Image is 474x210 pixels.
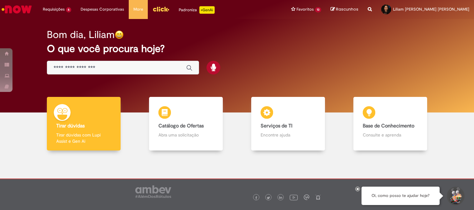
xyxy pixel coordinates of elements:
[297,6,314,12] span: Favoritos
[255,196,258,199] img: logo_footer_facebook.png
[81,6,124,12] span: Despesas Corporativas
[363,132,418,138] p: Consulte e aprenda
[339,97,441,151] a: Base de Conhecimento Consulte e aprenda
[363,123,414,129] b: Base de Conhecimento
[267,196,270,199] img: logo_footer_twitter.png
[1,3,33,16] img: ServiceNow
[47,29,115,40] h2: Bom dia, Liliam
[393,7,469,12] span: Liliam [PERSON_NAME] [PERSON_NAME]
[290,193,298,201] img: logo_footer_youtube.png
[179,6,215,14] div: Padroniza
[158,123,204,129] b: Catálogo de Ofertas
[446,187,465,205] button: Iniciar Conversa de Suporte
[304,194,309,200] img: logo_footer_workplace.png
[135,185,171,198] img: logo_footer_ambev_rotulo_gray.png
[158,132,213,138] p: Abra uma solicitação
[315,7,321,12] span: 13
[33,97,135,151] a: Tirar dúvidas Tirar dúvidas com Lupi Assist e Gen Ai
[135,97,237,151] a: Catálogo de Ofertas Abra uma solicitação
[237,97,339,151] a: Serviços de TI Encontre ajuda
[331,7,358,12] a: Rascunhos
[56,123,85,129] b: Tirar dúvidas
[261,123,292,129] b: Serviços de TI
[115,30,124,39] img: happy-face.png
[47,43,427,54] h2: O que você procura hoje?
[43,6,65,12] span: Requisições
[133,6,143,12] span: More
[362,187,440,205] div: Oi, como posso te ajudar hoje?
[315,194,321,200] img: logo_footer_naosei.png
[66,7,71,12] span: 6
[336,6,358,12] span: Rascunhos
[56,132,111,144] p: Tirar dúvidas com Lupi Assist e Gen Ai
[279,196,282,200] img: logo_footer_linkedin.png
[199,6,215,14] p: +GenAi
[261,132,316,138] p: Encontre ajuda
[152,4,169,14] img: click_logo_yellow_360x200.png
